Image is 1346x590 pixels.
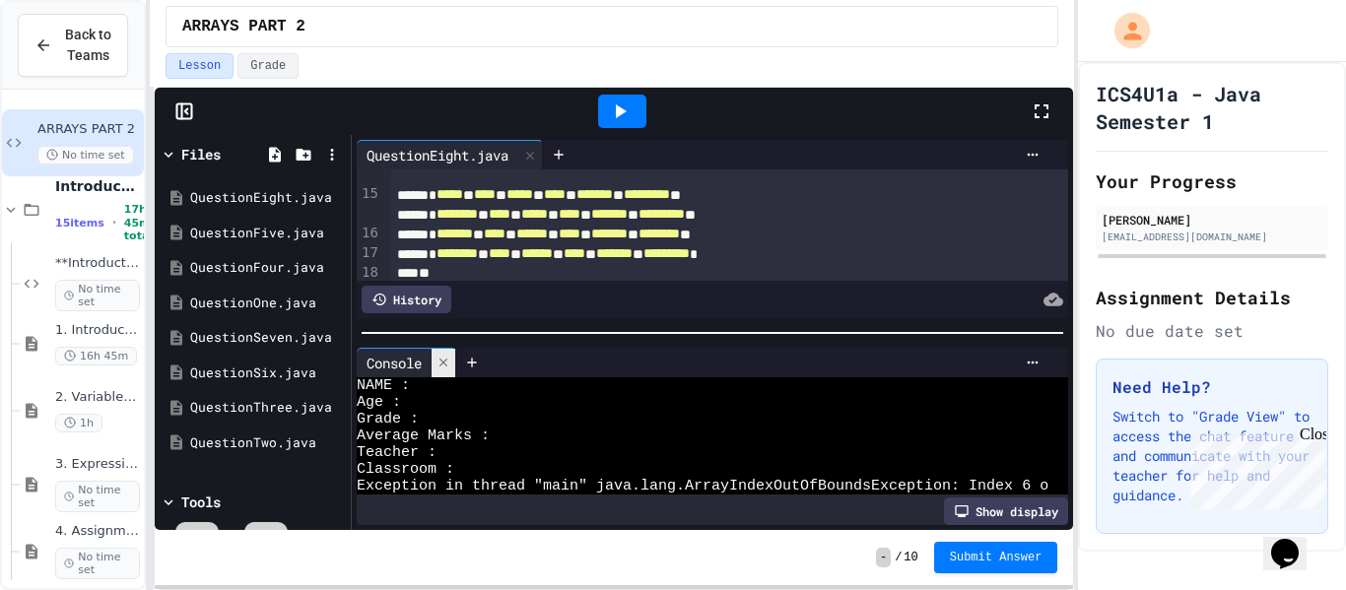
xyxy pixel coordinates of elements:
[190,224,344,243] div: QuestionFive.java
[190,258,344,278] div: QuestionFour.java
[37,146,134,164] span: No time set
[934,542,1058,573] button: Submit Answer
[124,203,153,242] span: 17h 45m total
[55,322,140,339] span: 1. Introduction to Algorithms, Programming, and Compilers
[55,347,137,365] span: 16h 45m
[55,548,140,579] span: No time set
[1263,511,1326,570] iframe: chat widget
[64,25,111,66] span: Back to Teams
[18,14,128,77] button: Back to Teams
[357,263,381,283] div: 18
[182,15,305,38] span: ARRAYS PART 2
[362,286,451,313] div: History
[357,427,490,444] span: Average Marks :
[181,144,221,164] div: Files
[904,550,917,565] span: 10
[1094,8,1155,53] div: My Account
[55,177,140,195] span: Introductory Java Concepts
[190,398,344,418] div: QuestionThree.java
[55,456,140,473] span: 3. Expressions and Output
[876,548,891,567] span: -
[181,492,221,512] div: Tools
[895,550,902,565] span: /
[55,280,140,311] span: No time set
[944,497,1068,525] div: Show display
[357,377,410,394] span: NAME :
[55,414,102,432] span: 1h
[190,328,344,348] div: QuestionSeven.java
[357,461,454,478] span: Classroom :
[357,444,437,461] span: Teacher :
[1112,407,1312,505] p: Switch to "Grade View" to access the chat feature and communicate with your teacher for help and ...
[237,53,299,79] button: Grade
[1096,167,1328,195] h2: Your Progress
[357,348,456,377] div: Console
[190,188,344,208] div: QuestionEight.java
[55,481,140,512] span: No time set
[190,294,344,313] div: QuestionOne.java
[357,140,543,169] div: QuestionEight.java
[1182,426,1326,509] iframe: chat widget
[190,363,344,383] div: QuestionSix.java
[357,224,381,243] div: 16
[357,184,381,224] div: 15
[112,215,116,230] span: •
[357,353,432,373] div: Console
[1096,319,1328,343] div: No due date set
[55,217,104,229] span: 15 items
[1102,211,1322,229] div: [PERSON_NAME]
[1096,80,1328,135] h1: ICS4U1a - Java Semester 1
[357,411,419,427] span: Grade :
[357,478,1048,494] span: Exception in thread "main" java.lang.ArrayIndexOutOfBoundsException: Index 6 o
[8,8,136,125] div: Chat with us now!Close
[357,145,518,165] div: QuestionEight.java
[1096,284,1328,311] h2: Assignment Details
[55,523,140,540] span: 4. Assignment and Input
[950,550,1043,565] span: Submit Answer
[55,255,140,272] span: **Introductory Programming Exercises **
[357,394,401,411] span: Age :
[37,121,140,138] span: ARRAYS PART 2
[190,433,344,453] div: QuestionTwo.java
[1102,229,1322,244] div: [EMAIL_ADDRESS][DOMAIN_NAME]
[1112,375,1312,399] h3: Need Help?
[357,243,381,263] div: 17
[55,389,140,406] span: 2. Variables and Data Types
[166,53,234,79] button: Lesson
